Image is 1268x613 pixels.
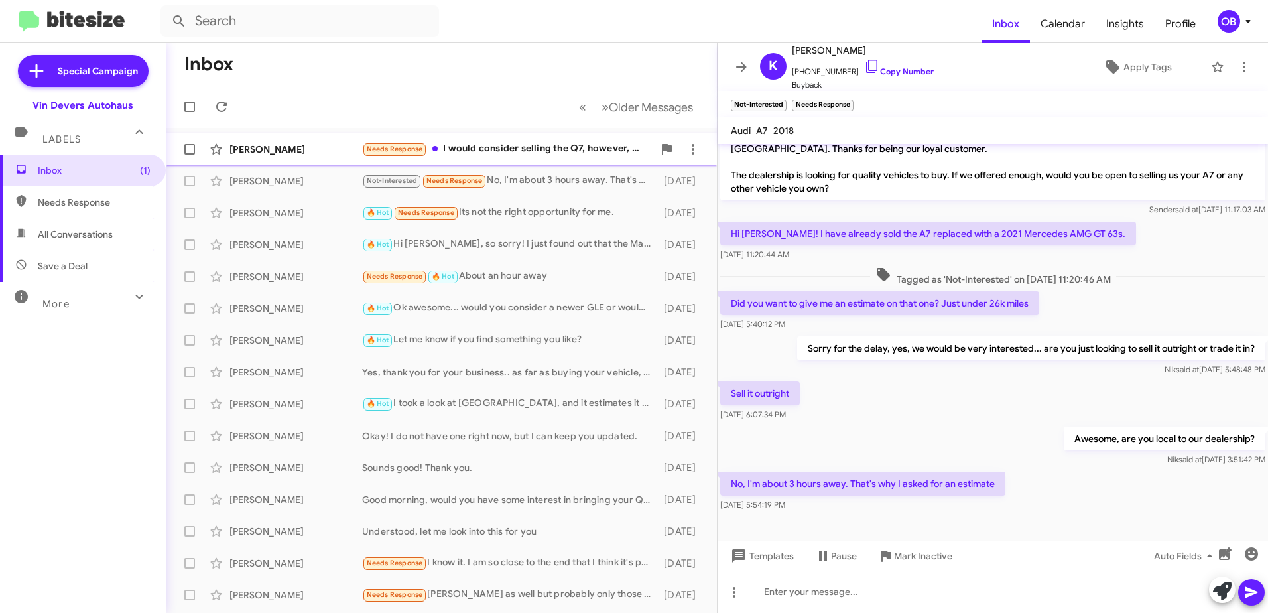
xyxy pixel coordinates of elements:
[229,588,362,602] div: [PERSON_NAME]
[38,164,151,177] span: Inbox
[831,544,857,568] span: Pause
[720,472,1005,496] p: No, I'm about 3 hours away. That's why I asked for an estimate
[728,544,794,568] span: Templates
[140,164,151,177] span: (1)
[658,525,706,538] div: [DATE]
[658,397,706,411] div: [DATE]
[720,319,785,329] span: [DATE] 5:40:12 PM
[229,302,362,315] div: [PERSON_NAME]
[1154,544,1218,568] span: Auto Fields
[1165,364,1265,374] span: Nik [DATE] 5:48:48 PM
[1143,544,1228,568] button: Auto Fields
[229,461,362,474] div: [PERSON_NAME]
[362,301,658,316] div: Ok awesome... would you consider a newer GLE or would you want to me to send you some options of ...
[982,5,1030,43] a: Inbox
[731,100,787,111] small: Not-Interested
[160,5,439,37] input: Search
[367,240,389,249] span: 🔥 Hot
[426,176,483,185] span: Needs Response
[804,544,867,568] button: Pause
[797,336,1265,360] p: Sorry for the delay, yes, we would be very interested... are you just looking to sell it outright...
[229,429,362,443] div: [PERSON_NAME]
[367,176,418,185] span: Not-Interested
[1123,55,1172,79] span: Apply Tags
[362,205,658,220] div: Its not the right opportunity for me.
[18,55,149,87] a: Special Campaign
[362,237,658,252] div: Hi [PERSON_NAME], so sorry! I just found out that the Mazda did sell last night. My apologies. Ar...
[362,555,658,571] div: I know it. I am so close to the end that I think it's probably best to stay put. I work from home...
[398,208,454,217] span: Needs Response
[658,270,706,283] div: [DATE]
[720,291,1039,315] p: Did you want to give me an estimate on that one? Just under 26k miles
[658,461,706,474] div: [DATE]
[367,272,423,281] span: Needs Response
[571,94,594,121] button: Previous
[658,174,706,188] div: [DATE]
[367,208,389,217] span: 🔥 Hot
[42,133,81,145] span: Labels
[367,399,389,408] span: 🔥 Hot
[579,99,586,115] span: «
[362,141,653,157] div: I would consider selling the Q7, however, we live in the [GEOGRAPHIC_DATA] area now. Would that b...
[362,461,658,474] div: Sounds good! Thank you.
[658,493,706,506] div: [DATE]
[769,56,778,77] span: K
[362,173,658,188] div: No, I'm about 3 hours away. That's why I asked for an estimate
[720,222,1136,245] p: Hi [PERSON_NAME]! I have already sold the A7 replaced with a 2021 Mercedes AMG GT 63s.
[792,58,934,78] span: [PHONE_NUMBER]
[792,42,934,58] span: [PERSON_NAME]
[58,64,138,78] span: Special Campaign
[720,123,1265,200] p: Hi [PERSON_NAME] this is [PERSON_NAME], Guest Experience Manager at [PERSON_NAME] Autohaus of [GE...
[432,272,454,281] span: 🔥 Hot
[792,100,853,111] small: Needs Response
[1178,454,1202,464] span: said at
[367,559,423,567] span: Needs Response
[773,125,794,137] span: 2018
[1206,10,1253,33] button: OB
[229,270,362,283] div: [PERSON_NAME]
[362,429,658,443] div: Okay! I do not have one right now, but I can keep you updated.
[38,196,151,209] span: Needs Response
[658,302,706,315] div: [DATE]
[1064,427,1265,450] p: Awesome, are you local to our dealership?
[720,249,789,259] span: [DATE] 11:20:44 AM
[756,125,768,137] span: A7
[229,174,362,188] div: [PERSON_NAME]
[1096,5,1155,43] a: Insights
[720,381,800,405] p: Sell it outright
[870,267,1116,286] span: Tagged as 'Not-Interested' on [DATE] 11:20:46 AM
[658,557,706,570] div: [DATE]
[658,334,706,347] div: [DATE]
[367,336,389,344] span: 🔥 Hot
[609,100,693,115] span: Older Messages
[867,544,963,568] button: Mark Inactive
[367,590,423,599] span: Needs Response
[362,396,658,411] div: I took a look at [GEOGRAPHIC_DATA], and it estimates it at 22,560. We are usually in their ballpa...
[229,206,362,220] div: [PERSON_NAME]
[367,304,389,312] span: 🔥 Hot
[1176,364,1199,374] span: said at
[658,238,706,251] div: [DATE]
[594,94,701,121] button: Next
[602,99,609,115] span: »
[38,228,113,241] span: All Conversations
[1155,5,1206,43] a: Profile
[38,259,88,273] span: Save a Deal
[362,493,658,506] div: Good morning, would you have some interest in bringing your Q3 to the dealership either [DATE] or...
[1030,5,1096,43] a: Calendar
[229,397,362,411] div: [PERSON_NAME]
[1218,10,1240,33] div: OB
[184,54,233,75] h1: Inbox
[658,429,706,443] div: [DATE]
[720,409,786,419] span: [DATE] 6:07:34 PM
[229,557,362,570] div: [PERSON_NAME]
[1149,204,1265,214] span: Sender [DATE] 11:17:03 AM
[362,366,658,379] div: Yes, thank you for your business.. as far as buying your vehicle, we would definitely need to see...
[1167,454,1265,464] span: Nik [DATE] 3:51:42 PM
[229,493,362,506] div: [PERSON_NAME]
[1070,55,1204,79] button: Apply Tags
[658,206,706,220] div: [DATE]
[229,525,362,538] div: [PERSON_NAME]
[1175,204,1198,214] span: said at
